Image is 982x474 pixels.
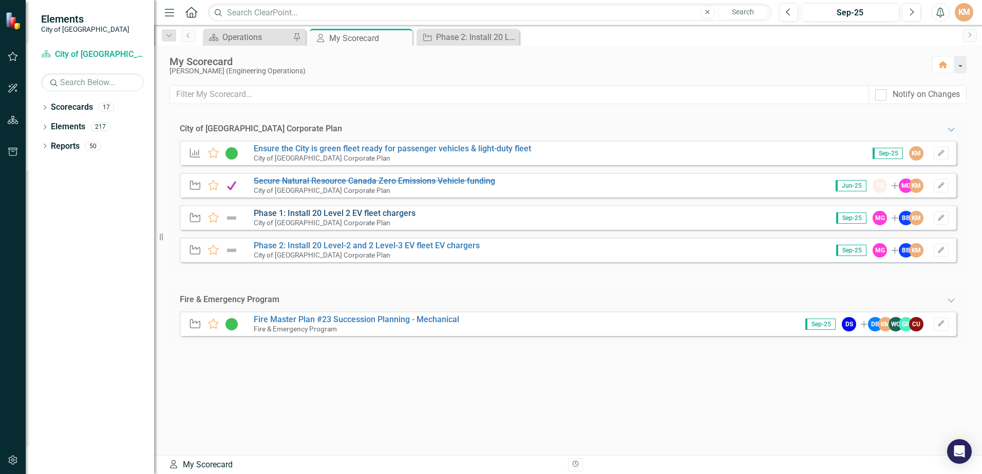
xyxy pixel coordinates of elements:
button: KM [955,3,973,22]
a: Ensure the City is green fleet ready for passenger vehicles & light-duty fleet [254,144,531,153]
button: Search [717,5,769,19]
div: BB [899,211,913,225]
small: City of [GEOGRAPHIC_DATA] Corporate Plan [254,186,390,194]
span: Search [732,8,754,16]
div: City of [GEOGRAPHIC_DATA] Corporate Plan [180,123,342,135]
a: Secure Natural Resource Canada Zero Emissions Vehicle funding [254,176,495,186]
div: KM [878,317,893,331]
div: CU [909,317,923,331]
input: Search Below... [41,73,144,91]
img: Not Defined [225,212,238,224]
a: Phase 1: Install 20 Level 2 EV fleet chargers [254,208,416,218]
div: 17 [98,103,115,112]
a: Reports [51,141,80,152]
div: Notify on Changes [893,89,960,101]
div: Operations [222,31,290,44]
span: Elements [41,13,129,25]
div: KM [909,243,923,258]
span: Sep-25 [836,245,866,256]
small: City of [GEOGRAPHIC_DATA] Corporate Plan [254,219,390,227]
div: Sep-25 [805,7,896,19]
div: My Scorecard [168,459,560,471]
img: Complete [225,180,238,192]
a: Phase 2: Install 20 Level-2 and 2 Level-3 EV fleet EV chargers [419,31,517,44]
button: Sep-25 [801,3,899,22]
a: Scorecards [51,102,93,113]
div: KM [909,146,923,161]
small: City of [GEOGRAPHIC_DATA] Corporate Plan [254,251,390,259]
div: MG [899,179,913,193]
img: In Progress [225,318,238,330]
span: Sep-25 [873,148,903,159]
span: Sep-25 [836,212,866,224]
div: Fire & Emergency Program [180,294,279,306]
div: PS [873,179,887,193]
a: Elements [51,121,85,133]
div: KM [909,211,923,225]
div: DB [868,317,882,331]
a: Operations [205,31,290,44]
a: City of [GEOGRAPHIC_DATA] Corporate Plan [41,49,144,61]
img: In Progress [225,147,238,160]
div: [PERSON_NAME] (Engineering Operations) [169,67,921,75]
div: My Scorecard [169,56,921,67]
input: Search ClearPoint... [208,4,771,22]
small: City of [GEOGRAPHIC_DATA] [41,25,129,33]
div: KM [909,179,923,193]
input: Filter My Scorecard... [169,85,869,104]
img: Not Defined [225,244,238,256]
div: MG [873,243,887,258]
div: BB [899,243,913,258]
div: Phase 2: Install 20 Level-2 and 2 Level-3 EV fleet EV chargers [436,31,517,44]
small: Fire & Emergency Program [254,325,337,333]
img: ClearPoint Strategy [5,11,23,29]
div: 217 [90,123,110,131]
div: GP [899,317,913,331]
small: City of [GEOGRAPHIC_DATA] Corporate Plan [254,154,390,162]
div: My Scorecard [329,32,410,45]
div: WO [889,317,903,331]
a: Phase 2: Install 20 Level-2 and 2 Level-3 EV fleet EV chargers [254,241,480,250]
div: MG [873,211,887,225]
div: Open Intercom Messenger [947,439,972,464]
span: Sep-25 [805,319,836,330]
div: 50 [85,142,101,150]
div: DS [842,317,856,331]
span: Jun-25 [836,180,866,191]
a: Fire Master Plan #23 Succession Planning - Mechanical [254,314,459,324]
